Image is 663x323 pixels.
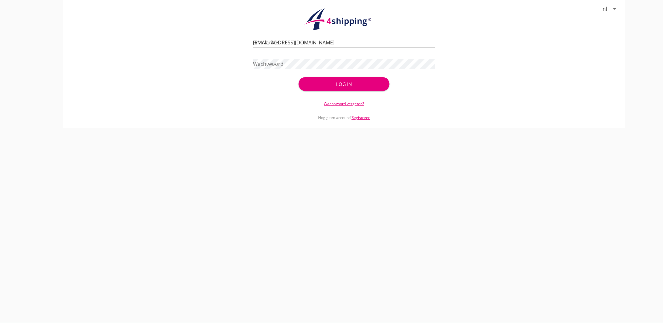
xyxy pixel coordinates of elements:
[324,101,364,106] a: Wachtwoord vergeten?
[303,8,385,31] img: logo.1f945f1d.svg
[253,37,435,48] input: Emailadres
[299,77,390,91] button: Log in
[253,107,435,121] div: Nog geen account?
[611,5,619,13] i: arrow_drop_down
[351,115,370,120] a: Registreer
[309,81,379,88] div: Log in
[603,6,607,12] div: nl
